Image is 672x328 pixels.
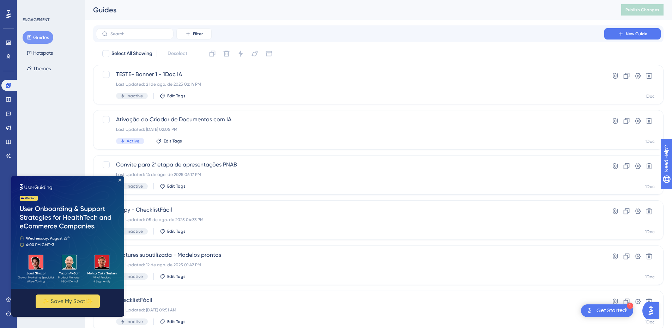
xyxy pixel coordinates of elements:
[116,160,584,169] span: Convite para 2ª etapa de apresentações PNAB
[127,229,143,234] span: Inactive
[127,319,143,324] span: Inactive
[116,127,584,132] div: Last Updated: [DATE] 02:05 PM
[159,274,186,279] button: Edit Tags
[24,119,89,132] button: ✨ Save My Spot!✨
[645,139,655,144] div: 1Doc
[116,81,584,87] div: Last Updated: 21 de ago. de 2025 02:14 PM
[168,49,187,58] span: Deselect
[597,307,628,315] div: Get Started!
[193,31,203,37] span: Filter
[645,229,655,235] div: 1Doc
[116,206,584,214] span: Copy - ChecklistFácil
[627,303,633,309] div: 1
[23,47,57,59] button: Hotspots
[17,2,44,10] span: Need Help?
[159,229,186,234] button: Edit Tags
[127,183,143,189] span: Inactive
[116,172,584,177] div: Last Updated: 14 de ago. de 2025 06:17 PM
[585,306,594,315] img: launcher-image-alternative-text
[167,183,186,189] span: Edit Tags
[167,229,186,234] span: Edit Tags
[604,28,661,40] button: New Guide
[581,304,633,317] div: Open Get Started! checklist, remaining modules: 1
[127,274,143,279] span: Inactive
[161,47,194,60] button: Deselect
[167,274,186,279] span: Edit Tags
[116,296,584,304] span: ChecklistFácil
[23,31,53,44] button: Guides
[642,300,664,321] iframe: UserGuiding AI Assistant Launcher
[159,319,186,324] button: Edit Tags
[164,138,182,144] span: Edit Tags
[23,17,49,23] div: ENGAGEMENT
[625,7,659,13] span: Publish Changes
[167,93,186,99] span: Edit Tags
[621,4,664,16] button: Publish Changes
[93,5,604,15] div: Guides
[167,319,186,324] span: Edit Tags
[116,251,584,259] span: Features subutilizada - Modelos prontos
[159,183,186,189] button: Edit Tags
[156,138,182,144] button: Edit Tags
[116,262,584,268] div: Last Updated: 12 de ago. de 2025 01:42 PM
[23,62,55,75] button: Themes
[116,115,584,124] span: Ativação do Criador de Documentos com IA
[645,93,655,99] div: 1Doc
[116,217,584,223] div: Last Updated: 05 de ago. de 2025 04:33 PM
[110,31,168,36] input: Search
[116,307,584,313] div: Last Updated: [DATE] 09:51 AM
[127,138,139,144] span: Active
[111,49,152,58] span: Select All Showing
[645,184,655,189] div: 1Doc
[645,274,655,280] div: 1Doc
[626,31,647,37] span: New Guide
[107,3,110,6] div: Close Preview
[116,70,584,79] span: TESTE- Banner 1 - 1Doc IA
[176,28,212,40] button: Filter
[127,93,143,99] span: Inactive
[645,319,655,325] div: 1Doc
[159,93,186,99] button: Edit Tags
